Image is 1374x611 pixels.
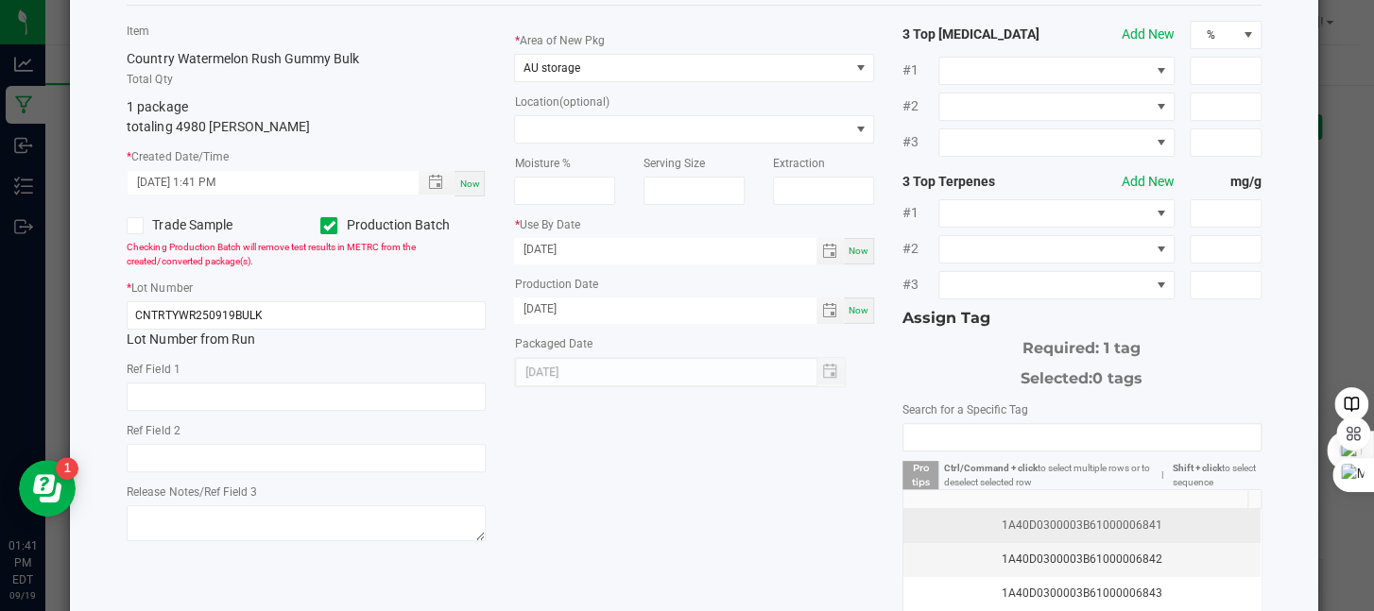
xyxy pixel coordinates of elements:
span: #1 [902,60,938,80]
div: 1A40D0300003B61000006842 [915,551,1249,569]
span: (optional) [558,95,609,109]
span: Toggle calendar [816,297,844,324]
label: Area of New Pkg [519,32,604,49]
input: NO DATA FOUND [903,424,1261,450]
div: Lot Number from Run [127,301,486,349]
div: 1A40D0300003B61000006843 [915,585,1249,603]
span: Now [849,246,868,256]
span: NO DATA FOUND [938,57,1175,85]
div: Required: 1 tag [902,330,1262,360]
span: 0 tags [1092,369,1142,387]
p: totaling 4980 [PERSON_NAME] [127,117,486,137]
label: Search for a Specific Tag [902,401,1028,418]
iframe: Resource center [19,460,76,517]
span: NO DATA FOUND [938,235,1175,263]
span: Pro tips [902,461,939,489]
label: Location [514,93,609,110]
span: #1 [902,203,938,223]
div: Assign Tag [902,307,1262,330]
label: Ref Field 2 [127,422,180,439]
label: Extraction [773,155,825,172]
label: Packaged Date [514,335,592,352]
label: Serving Size [644,155,705,172]
strong: 3 Top Terpenes [902,172,1046,192]
label: Trade Sample [127,215,292,235]
span: #3 [902,132,938,152]
span: AU storage [523,61,579,75]
span: Now [849,305,868,315]
div: 1A40D0300003B61000006841 [915,517,1249,535]
label: Use By Date [514,216,579,233]
button: Add New [1122,25,1175,44]
label: Production Batch [320,215,486,235]
strong: Shift + click [1173,463,1222,473]
input: Date [514,297,816,321]
span: | [1152,467,1173,482]
span: #3 [902,275,938,295]
div: Selected: [902,360,1262,390]
span: NO DATA FOUND [938,128,1175,157]
span: NO DATA FOUND [938,93,1175,121]
input: Created Datetime [128,171,398,195]
span: #2 [902,239,938,259]
span: Now [459,178,479,189]
label: Item [127,23,149,40]
span: NO DATA FOUND [938,271,1175,299]
div: Country Watermelon Rush Gummy Bulk [127,49,486,69]
label: Ref Field 1 [127,361,180,378]
span: to select sequence [1173,463,1256,487]
span: Checking Production Batch will remove test results in METRC from the created/converted package(s). [127,242,415,266]
label: Release Notes/Ref Field 3 [127,484,256,501]
strong: Ctrl/Command + click [943,463,1037,473]
strong: mg/g [1190,172,1262,192]
input: Date [514,238,816,262]
label: Created Date/Time [131,148,228,165]
span: NO DATA FOUND [938,199,1175,228]
span: Toggle popup [419,171,455,195]
iframe: Resource center unread badge [56,457,78,480]
span: 1 package [127,99,187,114]
label: Total Qty [127,71,172,88]
label: Lot Number [131,280,192,297]
span: to select multiple rows or to deselect selected row [943,463,1149,487]
span: Toggle calendar [816,238,844,264]
span: % [1191,22,1237,48]
strong: 3 Top [MEDICAL_DATA] [902,25,1046,44]
span: #2 [902,96,938,116]
label: Production Date [514,276,597,293]
button: Add New [1122,172,1175,192]
label: Moisture % [514,155,570,172]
